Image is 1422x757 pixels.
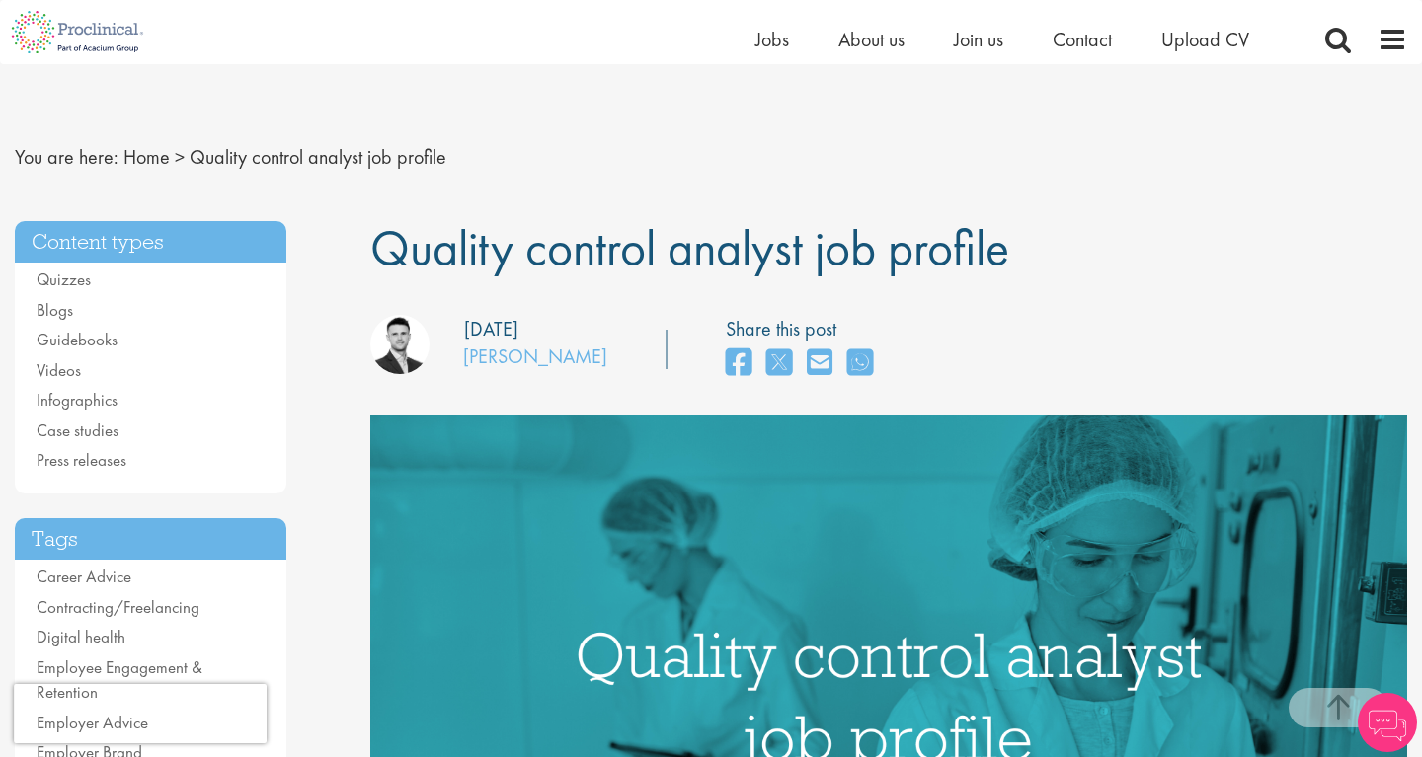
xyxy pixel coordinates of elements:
a: Jobs [755,27,789,52]
a: Infographics [37,389,118,411]
span: You are here: [15,144,118,170]
a: Contracting/Freelancing [37,596,199,618]
a: share on email [807,342,832,385]
div: [DATE] [464,315,518,343]
a: Join us [954,27,1003,52]
a: Contact [1053,27,1112,52]
span: Quality control analyst job profile [370,216,1009,279]
a: Press releases [37,449,126,471]
span: > [175,144,185,170]
a: share on whats app [847,342,873,385]
a: Videos [37,359,81,381]
h3: Tags [15,518,286,561]
span: Quality control analyst job profile [190,144,446,170]
a: Blogs [37,299,73,321]
h3: Content types [15,221,286,264]
a: Quizzes [37,268,91,290]
a: Upload CV [1161,27,1249,52]
iframe: reCAPTCHA [14,684,267,743]
img: Joshua Godden [370,315,430,374]
label: Share this post [726,315,883,343]
img: Chatbot [1358,693,1417,752]
a: About us [838,27,905,52]
a: Guidebooks [37,329,118,350]
a: share on facebook [726,342,751,385]
a: [PERSON_NAME] [463,343,607,369]
a: Employee Engagement & Retention [37,656,202,704]
a: Career Advice [37,566,131,587]
a: Case studies [37,419,118,441]
a: Digital health [37,626,125,647]
a: share on twitter [766,342,792,385]
a: breadcrumb link [123,144,170,170]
